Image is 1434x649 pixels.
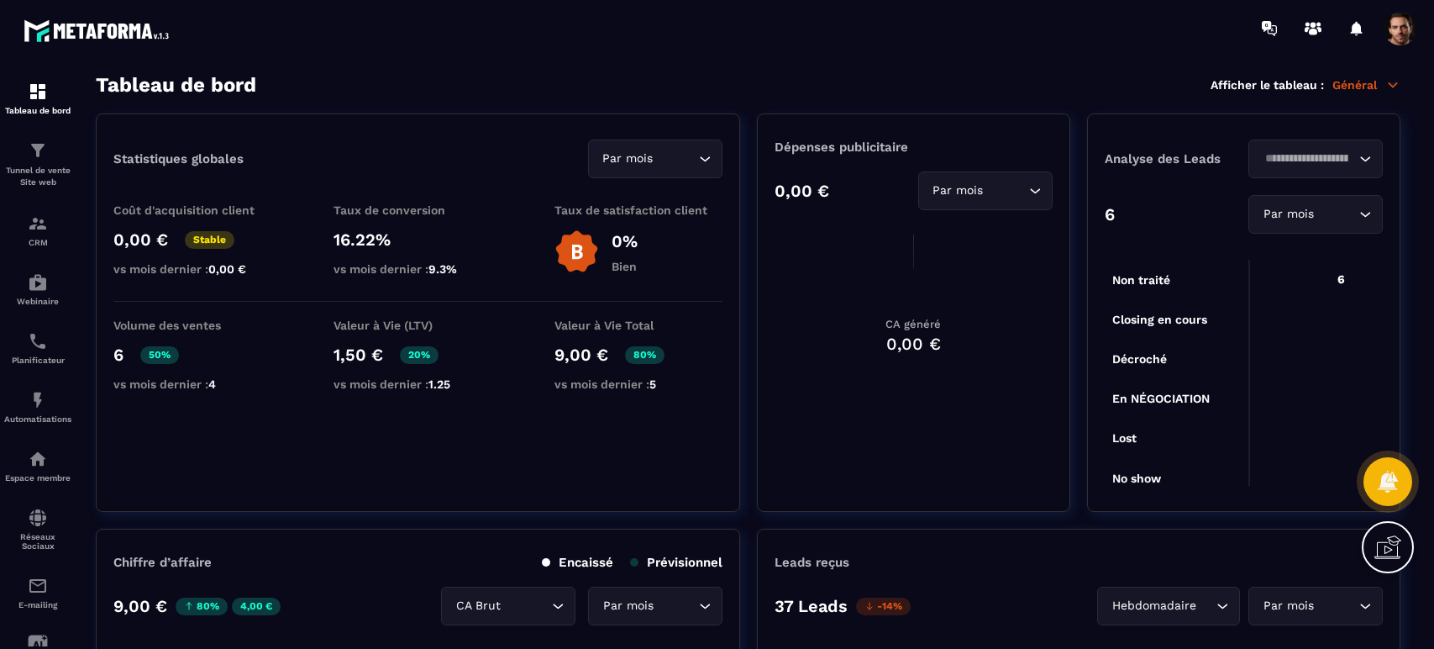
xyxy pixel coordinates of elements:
p: 50% [140,346,179,364]
p: Encaissé [542,555,613,570]
a: automationsautomationsEspace membre [4,436,71,495]
p: 9,00 € [554,345,608,365]
tspan: Closing en cours [1112,313,1207,327]
p: 0% [612,231,638,251]
p: vs mois dernier : [334,262,502,276]
span: Par mois [929,182,987,200]
input: Search for option [1259,150,1355,168]
p: Coût d'acquisition client [113,203,281,217]
p: -14% [856,598,911,615]
a: automationsautomationsAutomatisations [4,377,71,436]
img: social-network [28,508,48,528]
p: Afficher le tableau : [1211,78,1324,92]
span: Par mois [599,150,657,168]
img: formation [28,82,48,102]
div: Search for option [588,587,722,625]
img: scheduler [28,331,48,351]
span: 9.3% [428,262,457,276]
span: Par mois [599,597,657,615]
p: E-mailing [4,600,71,609]
span: 0,00 € [208,262,246,276]
p: Espace membre [4,473,71,483]
a: schedulerschedulerPlanificateur [4,319,71,377]
p: 37 Leads [775,596,848,616]
p: Bien [612,260,638,273]
p: 0,00 € [113,230,168,250]
div: Search for option [918,171,1053,210]
a: formationformationCRM [4,201,71,260]
span: Par mois [1259,597,1317,615]
a: social-networksocial-networkRéseaux Sociaux [4,495,71,563]
p: Volume des ventes [113,319,281,332]
p: Valeur à Vie Total [554,319,722,332]
div: Search for option [1097,587,1240,625]
p: 6 [1105,204,1115,224]
p: Planificateur [4,356,71,365]
p: vs mois dernier : [113,262,281,276]
p: vs mois dernier : [554,377,722,391]
input: Search for option [1200,597,1212,615]
a: formationformationTableau de bord [4,69,71,128]
tspan: Décroché [1112,352,1167,366]
p: Taux de conversion [334,203,502,217]
p: Général [1332,77,1400,92]
p: Tunnel de vente Site web [4,165,71,188]
h3: Tableau de bord [96,73,256,97]
input: Search for option [1317,597,1355,615]
img: b-badge-o.b3b20ee6.svg [554,230,599,274]
p: Prévisionnel [630,555,722,570]
tspan: No show [1112,472,1162,485]
span: 5 [649,377,656,391]
tspan: Lost [1112,431,1137,445]
img: automations [28,272,48,293]
img: formation [28,214,48,234]
p: Réseaux Sociaux [4,532,71,551]
p: 9,00 € [113,596,167,616]
p: Leads reçus [775,555,849,570]
p: Statistiques globales [113,151,244,166]
span: 4 [208,377,216,391]
p: 80% [176,598,228,615]
input: Search for option [657,597,695,615]
div: Search for option [1248,587,1383,625]
p: vs mois dernier : [113,377,281,391]
input: Search for option [1317,205,1355,224]
input: Search for option [657,150,695,168]
span: Hebdomadaire [1108,597,1200,615]
p: 4,00 € [232,598,281,615]
img: formation [28,140,48,161]
img: email [28,576,48,596]
p: Dépenses publicitaire [775,140,1053,155]
p: 6 [113,345,123,365]
p: CRM [4,238,71,247]
span: 1.25 [428,377,450,391]
span: Par mois [1259,205,1317,224]
div: Search for option [1248,195,1383,234]
p: 20% [400,346,439,364]
p: Taux de satisfaction client [554,203,722,217]
img: logo [24,15,175,46]
div: Search for option [588,140,722,178]
img: automations [28,449,48,469]
p: 16.22% [334,230,502,250]
input: Search for option [504,597,548,615]
p: Webinaire [4,297,71,306]
a: automationsautomationsWebinaire [4,260,71,319]
p: Automatisations [4,414,71,424]
p: Analyse des Leads [1105,151,1244,166]
p: 0,00 € [775,181,829,201]
p: Stable [185,231,234,249]
p: vs mois dernier : [334,377,502,391]
p: Valeur à Vie (LTV) [334,319,502,332]
p: Chiffre d’affaire [113,555,212,570]
p: 80% [625,346,664,364]
div: Search for option [1248,140,1383,178]
a: emailemailE-mailing [4,563,71,622]
img: automations [28,390,48,410]
tspan: En NÉGOCIATION [1112,392,1210,405]
input: Search for option [987,182,1025,200]
div: Search for option [441,587,575,625]
a: formationformationTunnel de vente Site web [4,128,71,201]
tspan: Non traité [1112,273,1170,287]
span: CA Brut [452,597,504,615]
